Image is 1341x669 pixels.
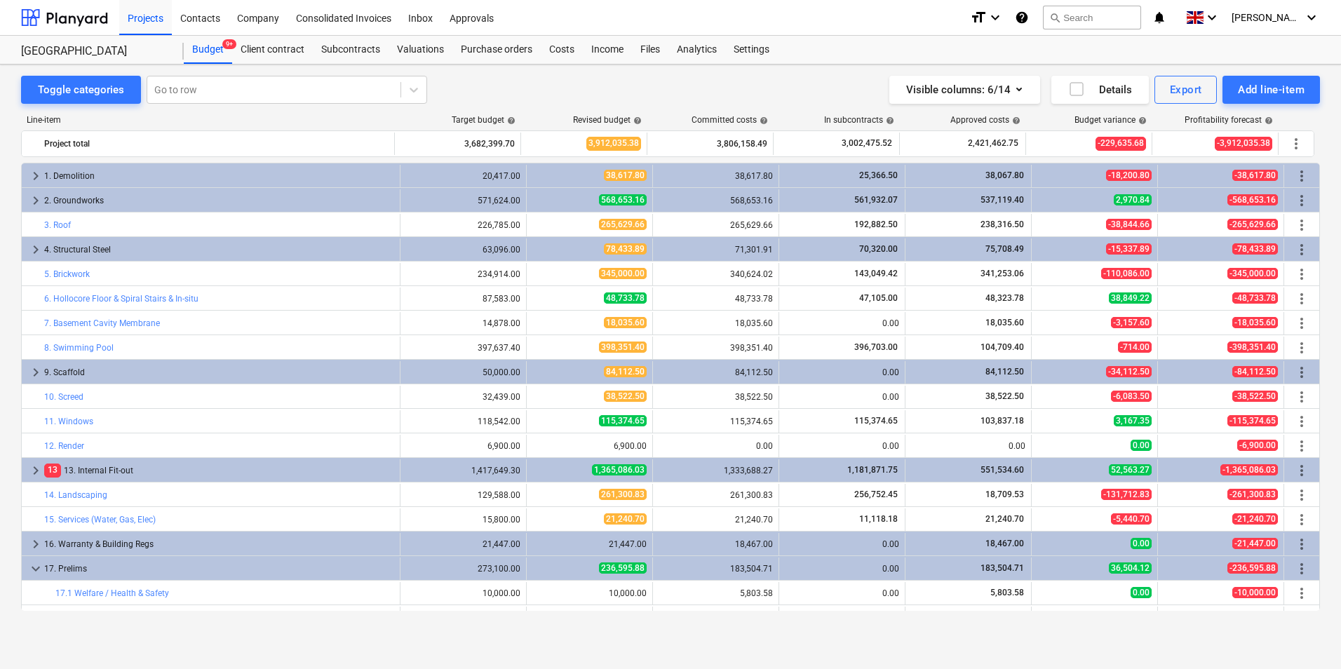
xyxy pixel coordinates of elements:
[659,515,773,525] div: 21,240.70
[984,489,1025,499] span: 18,709.53
[406,564,520,574] div: 273,100.00
[659,318,773,328] div: 18,035.60
[853,195,899,205] span: 561,932.07
[1227,219,1278,230] span: -265,629.66
[1293,585,1310,602] span: More actions
[785,588,899,598] div: 0.00
[184,36,232,64] a: Budget9+
[979,269,1025,278] span: 341,253.06
[44,220,71,230] a: 3. Roof
[604,366,647,377] span: 84,112.50
[1293,560,1310,577] span: More actions
[604,317,647,328] span: 18,035.60
[184,36,232,64] div: Budget
[979,219,1025,229] span: 238,316.50
[389,36,452,64] a: Valuations
[406,441,520,451] div: 6,900.00
[858,244,899,254] span: 70,320.00
[1293,315,1310,332] span: More actions
[599,415,647,426] span: 115,374.65
[1293,462,1310,479] span: More actions
[824,115,894,125] div: In subcontracts
[1227,562,1278,574] span: -236,595.88
[1232,587,1278,598] span: -10,000.00
[1170,81,1202,99] div: Export
[313,36,389,64] a: Subcontracts
[659,367,773,377] div: 84,112.50
[27,462,44,479] span: keyboard_arrow_right
[604,391,647,402] span: 38,522.50
[1232,391,1278,402] span: -38,522.50
[406,294,520,304] div: 87,583.00
[883,116,894,125] span: help
[1136,116,1147,125] span: help
[406,588,520,598] div: 10,000.00
[406,417,520,426] div: 118,542.00
[1293,217,1310,234] span: More actions
[44,165,394,187] div: 1. Demolition
[406,245,520,255] div: 63,096.00
[659,245,773,255] div: 71,301.91
[659,294,773,304] div: 48,733.78
[659,196,773,205] div: 568,653.16
[984,391,1025,401] span: 38,522.50
[1227,342,1278,353] span: -398,351.40
[1185,115,1273,125] div: Profitability forecast
[1293,168,1310,184] span: More actions
[989,588,1025,597] span: 5,803.58
[1049,12,1060,23] span: search
[1232,538,1278,549] span: -21,447.00
[44,238,394,261] div: 4. Structural Steel
[406,318,520,328] div: 14,878.00
[44,133,389,155] div: Project total
[1293,413,1310,430] span: More actions
[659,564,773,574] div: 183,504.71
[21,115,396,125] div: Line-item
[406,220,520,230] div: 226,785.00
[979,416,1025,426] span: 103,837.18
[785,367,899,377] div: 0.00
[979,465,1025,475] span: 551,534.60
[1109,292,1152,304] span: 38,849.22
[659,269,773,279] div: 340,624.02
[599,268,647,279] span: 345,000.00
[1154,76,1218,104] button: Export
[979,563,1025,573] span: 183,504.71
[1222,76,1320,104] button: Add line-item
[1232,366,1278,377] span: -84,112.50
[1227,415,1278,426] span: -115,374.65
[406,490,520,500] div: 129,588.00
[532,588,647,598] div: 10,000.00
[668,36,725,64] a: Analytics
[583,36,632,64] div: Income
[889,76,1040,104] button: Visible columns:6/14
[27,192,44,209] span: keyboard_arrow_right
[452,115,515,125] div: Target budget
[984,293,1025,303] span: 48,323.78
[232,36,313,64] div: Client contract
[1288,135,1305,152] span: More actions
[586,137,641,150] span: 3,912,035.38
[1271,602,1341,669] iframe: Chat Widget
[604,243,647,255] span: 78,433.89
[592,464,647,475] span: 1,365,086.03
[1152,9,1166,26] i: notifications
[984,244,1025,254] span: 75,708.49
[27,560,44,577] span: keyboard_arrow_down
[659,588,773,598] div: 5,803.58
[1293,266,1310,283] span: More actions
[406,392,520,402] div: 32,439.00
[44,441,84,451] a: 12. Render
[853,489,899,499] span: 256,752.45
[1293,364,1310,381] span: More actions
[906,81,1023,99] div: Visible columns : 6/14
[44,557,394,580] div: 17. Prelims
[604,170,647,181] span: 38,617.80
[1293,511,1310,528] span: More actions
[984,514,1025,524] span: 21,240.70
[406,196,520,205] div: 571,624.00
